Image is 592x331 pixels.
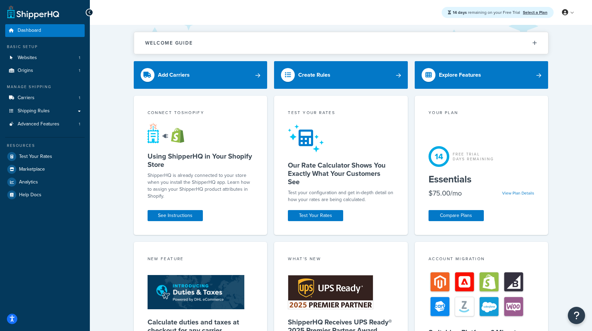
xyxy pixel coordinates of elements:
[134,61,267,89] a: Add Carriers
[453,9,467,16] strong: 14 days
[148,210,203,221] a: See Instructions
[19,192,41,198] span: Help Docs
[5,105,85,117] a: Shipping Rules
[502,190,534,196] a: View Plan Details
[18,95,35,101] span: Carriers
[79,68,80,74] span: 1
[5,24,85,37] a: Dashboard
[5,92,85,104] li: Carriers
[148,123,191,143] img: connect-shq-shopify-9b9a8c5a.svg
[148,256,254,264] div: New Feature
[429,174,535,185] h5: Essentials
[288,161,394,186] h5: Our Rate Calculator Shows You Exactly What Your Customers See
[18,68,33,74] span: Origins
[429,210,484,221] a: Compare Plans
[5,150,85,163] a: Test Your Rates
[429,188,462,198] div: $75.00/mo
[79,55,80,61] span: 1
[5,118,85,131] a: Advanced Features1
[148,110,254,117] div: Connect to Shopify
[5,189,85,201] a: Help Docs
[288,256,394,264] div: What's New
[429,256,535,264] div: Account Migration
[568,307,585,324] button: Open Resource Center
[453,152,494,161] div: Free Trial Days Remaining
[145,40,193,46] h2: Welcome Guide
[288,189,394,203] div: Test your configuration and get in-depth detail on how your rates are being calculated.
[523,9,547,16] a: Select a Plan
[148,172,254,200] p: ShipperHQ is already connected to your store when you install the ShipperHQ app. Learn how to ass...
[5,84,85,90] div: Manage Shipping
[134,32,548,54] button: Welcome Guide
[5,163,85,176] a: Marketplace
[5,118,85,131] li: Advanced Features
[5,51,85,64] a: Websites1
[148,152,254,169] h5: Using ShipperHQ in Your Shopify Store
[19,179,38,185] span: Analytics
[158,70,190,80] div: Add Carriers
[429,146,449,167] div: 14
[288,210,343,221] a: Test Your Rates
[18,28,41,34] span: Dashboard
[439,70,481,80] div: Explore Features
[429,110,535,117] div: Your Plan
[5,51,85,64] li: Websites
[19,154,52,160] span: Test Your Rates
[5,64,85,77] li: Origins
[18,108,50,114] span: Shipping Rules
[298,70,330,80] div: Create Rules
[18,55,37,61] span: Websites
[415,61,548,89] a: Explore Features
[5,64,85,77] a: Origins1
[274,61,408,89] a: Create Rules
[18,121,59,127] span: Advanced Features
[5,143,85,149] div: Resources
[288,110,394,117] div: Test your rates
[19,167,45,172] span: Marketplace
[79,95,80,101] span: 1
[79,121,80,127] span: 1
[5,44,85,50] div: Basic Setup
[5,92,85,104] a: Carriers1
[5,176,85,188] a: Analytics
[453,9,521,16] span: remaining on your Free Trial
